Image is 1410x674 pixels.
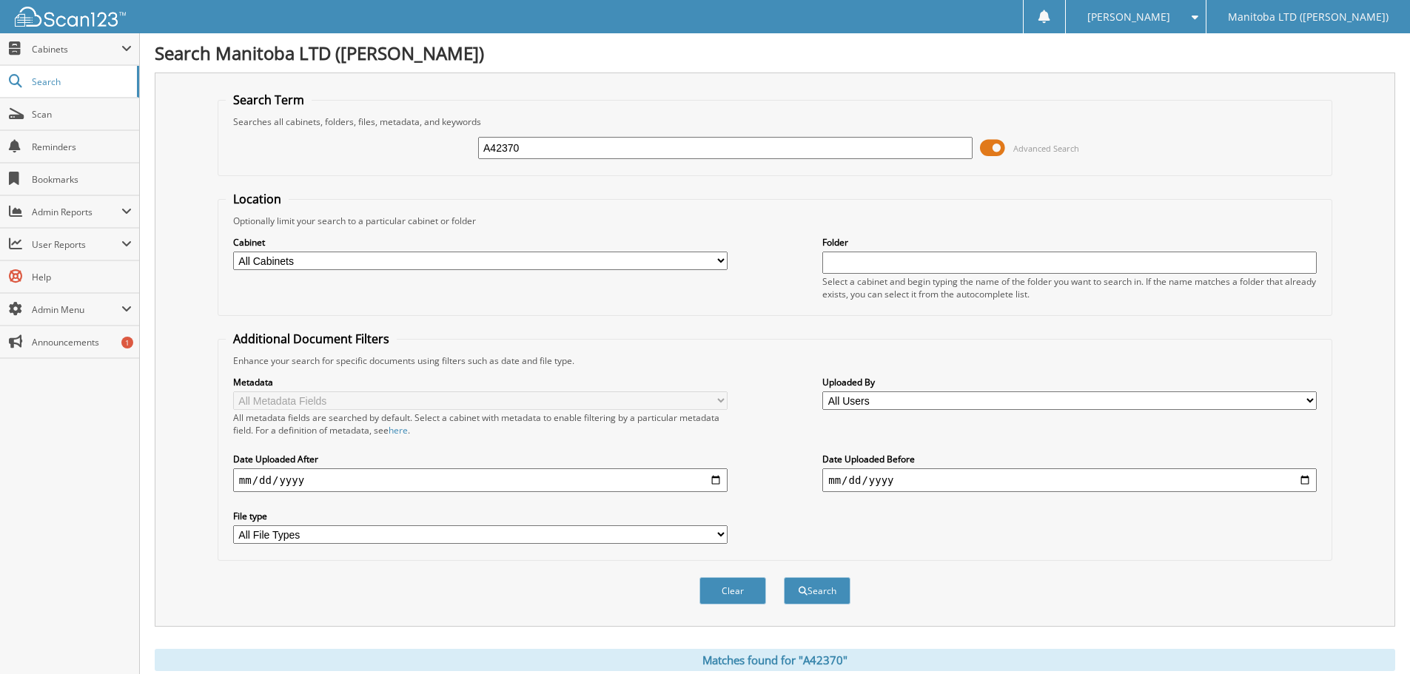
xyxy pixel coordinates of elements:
div: All metadata fields are searched by default. Select a cabinet with metadata to enable filtering b... [233,411,728,437]
legend: Additional Document Filters [226,331,397,347]
span: Scan [32,108,132,121]
span: Search [32,75,130,88]
button: Clear [699,577,766,604]
legend: Location [226,191,289,207]
span: Manitoba LTD ([PERSON_NAME]) [1228,13,1389,21]
div: 1 [121,337,133,348]
button: Search [784,577,850,604]
input: end [822,468,1317,492]
legend: Search Term [226,92,312,108]
a: here [389,424,408,437]
div: Enhance your search for specific documents using filters such as date and file type. [226,354,1324,367]
span: Admin Reports [32,206,121,218]
h1: Search Manitoba LTD ([PERSON_NAME]) [155,41,1395,65]
label: Uploaded By [822,376,1317,388]
span: [PERSON_NAME] [1087,13,1170,21]
label: Date Uploaded Before [822,453,1317,465]
label: File type [233,510,728,522]
div: Searches all cabinets, folders, files, metadata, and keywords [226,115,1324,128]
span: Reminders [32,141,132,153]
img: scan123-logo-white.svg [15,7,126,27]
span: Cabinets [32,43,121,55]
span: Bookmarks [32,173,132,186]
span: Admin Menu [32,303,121,316]
label: Cabinet [233,236,728,249]
input: start [233,468,728,492]
div: Matches found for "A42370" [155,649,1395,671]
span: User Reports [32,238,121,251]
div: Optionally limit your search to a particular cabinet or folder [226,215,1324,227]
span: Advanced Search [1013,143,1079,154]
span: Help [32,271,132,283]
span: Announcements [32,336,132,348]
label: Folder [822,236,1317,249]
div: Select a cabinet and begin typing the name of the folder you want to search in. If the name match... [822,275,1317,300]
label: Metadata [233,376,728,388]
label: Date Uploaded After [233,453,728,465]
